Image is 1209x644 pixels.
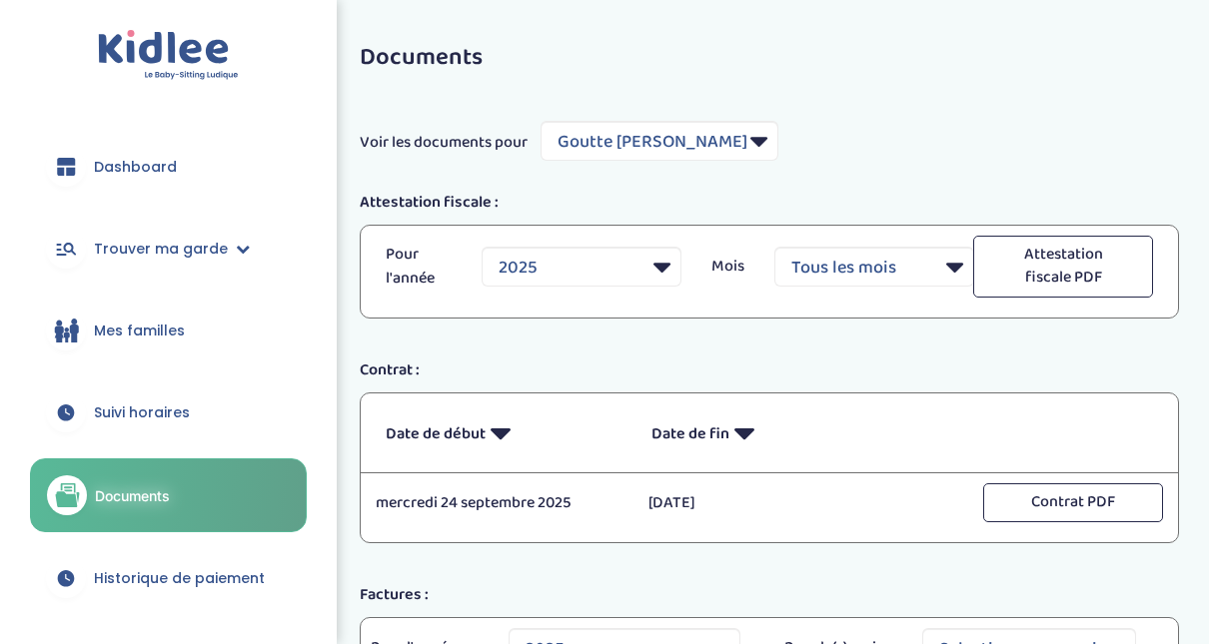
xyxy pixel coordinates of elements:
div: Factures : [345,583,1194,607]
a: Documents [30,458,307,532]
span: Suivi horaires [94,402,190,423]
p: mercredi 24 septembre 2025 [376,491,618,515]
span: Trouver ma garde [94,239,228,260]
img: logo.svg [98,30,239,81]
span: Voir les documents pour [360,131,528,155]
a: Mes familles [30,295,307,366]
div: Contrat : [345,358,1194,382]
p: Date de début [386,408,621,457]
p: Mois [711,255,744,279]
span: Documents [95,485,170,506]
h3: Documents [360,45,1179,71]
p: Pour l'année [386,243,452,291]
p: [DATE] [648,491,891,515]
a: Trouver ma garde [30,213,307,285]
a: Historique de paiement [30,542,307,614]
span: Historique de paiement [94,568,265,589]
span: Dashboard [94,157,177,178]
a: Suivi horaires [30,376,307,448]
button: Attestation fiscale PDF [973,236,1153,298]
p: Date de fin [651,408,887,457]
span: Mes familles [94,321,185,341]
a: Dashboard [30,131,307,203]
a: Contrat PDF [983,491,1163,513]
button: Contrat PDF [983,483,1163,522]
div: Attestation fiscale : [345,191,1194,215]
